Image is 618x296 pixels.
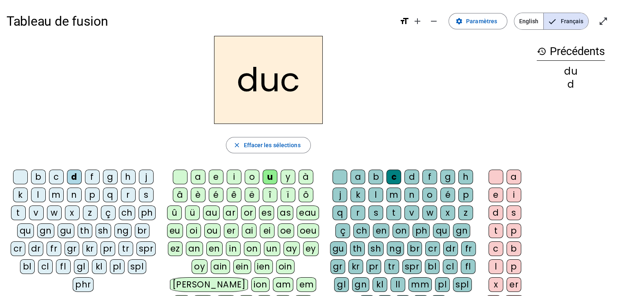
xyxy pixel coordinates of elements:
div: m [386,188,401,202]
div: d [67,170,82,184]
div: gl [334,277,349,292]
div: e [489,188,503,202]
div: ien [254,259,273,274]
div: spl [128,259,147,274]
div: x [489,277,503,292]
div: d [489,205,503,220]
div: ion [251,277,270,292]
div: o [422,188,437,202]
div: g [103,170,118,184]
div: gu [58,223,74,238]
mat-icon: add [413,16,422,26]
span: Effacer les sélections [243,140,300,150]
div: ll [390,277,405,292]
div: phr [73,277,94,292]
div: ar [223,205,238,220]
div: un [264,241,280,256]
button: Augmenter la taille de la police [409,13,426,29]
div: ô [299,188,313,202]
div: dr [443,241,458,256]
mat-icon: settings [455,18,463,25]
div: fl [461,259,475,274]
div: v [29,205,44,220]
div: ï [281,188,295,202]
div: er [224,223,239,238]
div: fr [47,241,61,256]
div: n [404,188,419,202]
div: en [373,223,389,238]
div: j [139,170,154,184]
div: er [506,277,521,292]
div: dr [29,241,43,256]
div: a [350,170,365,184]
div: gn [453,223,470,238]
div: f [422,170,437,184]
div: fl [56,259,71,274]
div: p [506,223,521,238]
div: as [277,205,293,220]
div: gr [330,259,345,274]
mat-icon: close [233,141,240,149]
div: b [368,170,383,184]
div: in [226,241,241,256]
div: d [537,80,605,89]
div: m [49,188,64,202]
div: ein [233,259,252,274]
div: sh [368,241,384,256]
h1: Tableau de fusion [7,8,393,34]
button: Diminuer la taille de la police [426,13,442,29]
div: l [31,188,46,202]
div: ê [227,188,241,202]
div: on [244,241,261,256]
div: gu [330,241,347,256]
div: kl [373,277,387,292]
div: am [273,277,293,292]
div: gn [352,277,369,292]
div: z [83,205,98,220]
div: q [332,205,347,220]
div: j [332,188,347,202]
div: oin [276,259,295,274]
div: v [404,205,419,220]
div: sh [96,223,111,238]
div: bl [20,259,35,274]
mat-button-toggle-group: Language selection [514,13,589,30]
span: Paramètres [466,16,497,26]
div: th [350,241,365,256]
mat-icon: history [537,46,547,56]
div: oe [278,223,294,238]
div: h [458,170,473,184]
div: e [209,170,223,184]
div: ç [335,223,350,238]
div: i [506,188,521,202]
button: Effacer les sélections [226,137,310,153]
div: ch [119,205,135,220]
div: d [404,170,419,184]
div: cl [38,259,53,274]
div: p [458,188,473,202]
div: tr [384,259,399,274]
div: x [440,205,455,220]
div: ay [283,241,300,256]
div: â [173,188,187,202]
h3: Précédents [537,42,605,61]
div: cr [425,241,440,256]
div: k [350,188,365,202]
div: z [458,205,473,220]
div: oeu [297,223,319,238]
div: em [297,277,316,292]
div: k [13,188,28,202]
div: ez [168,241,183,256]
div: tr [118,241,133,256]
div: r [350,205,365,220]
div: ng [387,241,404,256]
div: fr [461,241,476,256]
div: eu [167,223,183,238]
div: gr [65,241,79,256]
div: kl [92,259,107,274]
div: gn [37,223,54,238]
div: é [440,188,455,202]
div: oy [192,259,207,274]
div: du [537,66,605,76]
div: spl [453,277,472,292]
